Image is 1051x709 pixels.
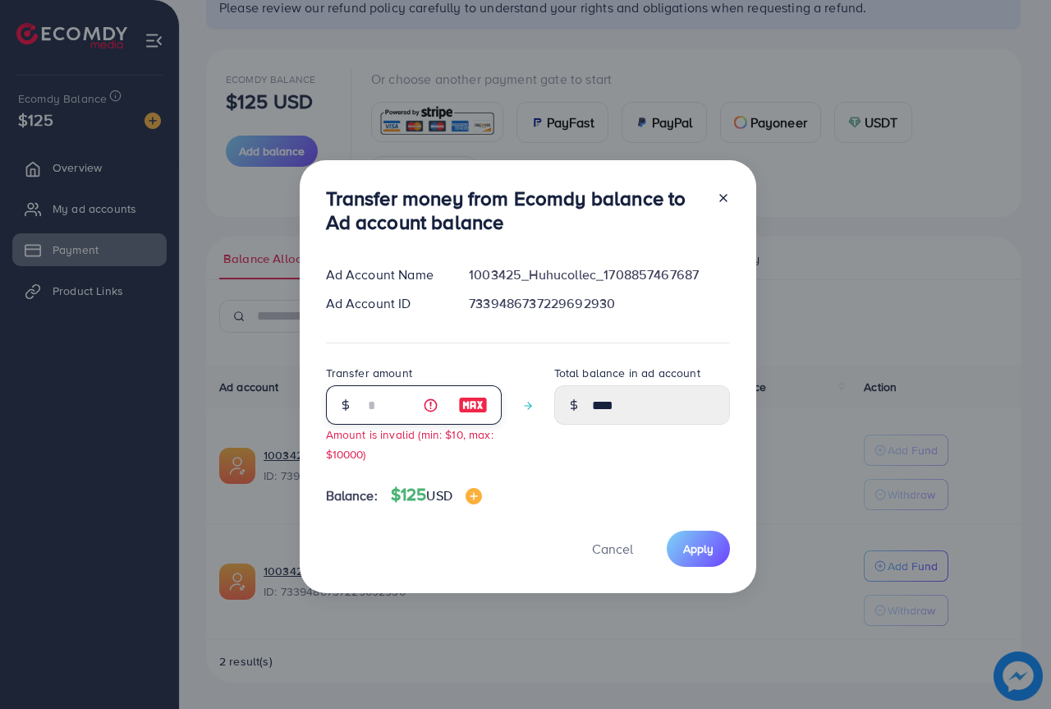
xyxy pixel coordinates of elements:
[456,265,742,284] div: 1003425_Huhucollec_1708857467687
[426,486,452,504] span: USD
[391,485,482,505] h4: $125
[667,531,730,566] button: Apply
[554,365,700,381] label: Total balance in ad account
[326,186,704,234] h3: Transfer money from Ecomdy balance to Ad account balance
[466,488,482,504] img: image
[683,541,714,557] span: Apply
[326,365,412,381] label: Transfer amount
[313,294,457,313] div: Ad Account ID
[326,486,378,505] span: Balance:
[326,426,493,461] small: Amount is invalid (min: $10, max: $10000)
[456,294,742,313] div: 7339486737229692930
[313,265,457,284] div: Ad Account Name
[592,540,633,558] span: Cancel
[458,395,488,415] img: image
[571,531,654,566] button: Cancel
